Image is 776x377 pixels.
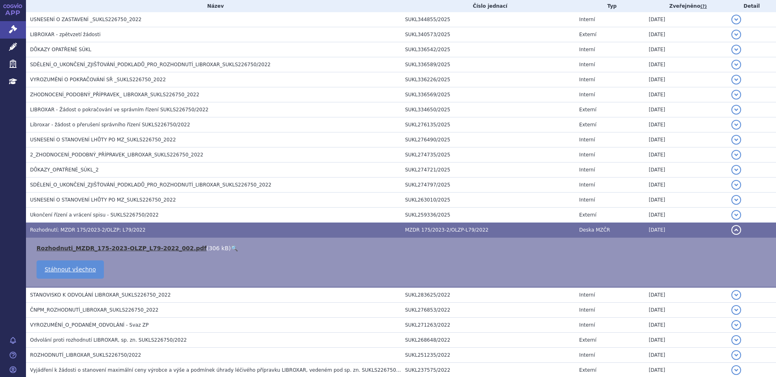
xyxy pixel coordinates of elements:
abbr: (?) [700,4,707,9]
li: ( ) [37,244,768,252]
a: 🔍 [231,245,238,251]
span: LIBROXAR - Žádost o pokračování ve správním řízení SUKLS226750/2022 [30,107,209,113]
td: [DATE] [645,178,727,193]
td: SUKL344855/2025 [401,12,575,27]
button: detail [731,75,741,84]
button: detail [731,90,741,100]
button: detail [731,305,741,315]
td: [DATE] [645,303,727,318]
td: SUKL276490/2025 [401,132,575,147]
button: detail [731,120,741,130]
td: MZDR 175/2023-2/OLZP-L79/2022 [401,223,575,238]
span: USNESENÍ O STANOVENÍ LHŮTY PO MZ_SUKLS226750_2022 [30,197,176,203]
td: [DATE] [645,287,727,303]
td: [DATE] [645,223,727,238]
span: ČNPM_ROZHODNUTÍ_LIBROXAR_SUKLS226750_2022 [30,307,158,313]
td: SUKL336542/2025 [401,42,575,57]
td: SUKL283625/2022 [401,287,575,303]
td: [DATE] [645,333,727,348]
span: Interní [579,307,595,313]
td: SUKL276853/2022 [401,303,575,318]
button: detail [731,135,741,145]
td: [DATE] [645,193,727,208]
span: Interní [579,292,595,298]
a: Stáhnout všechno [37,260,104,279]
span: Rozhodnutí; MZDR 175/2023-2/OLZP; L79/2022 [30,227,146,233]
td: SUKL334650/2025 [401,102,575,117]
span: Externí [579,107,596,113]
td: [DATE] [645,318,727,333]
td: [DATE] [645,42,727,57]
td: SUKL274721/2025 [401,162,575,178]
span: DŮKAZY_OPATŘENÉ_SÚKL_2 [30,167,99,173]
td: [DATE] [645,12,727,27]
span: 2_ZHODNOCENÍ_PODOBNÝ_PŘÍPRAVEK_LIBROXAR_SUKLS226750_2022 [30,152,203,158]
span: Interní [579,152,595,158]
button: detail [731,150,741,160]
span: 306 kB [209,245,228,251]
span: Interní [579,197,595,203]
span: SDĚLENÍ_O_UKONČENÍ_ZJIŠŤOVÁNÍ_PODKLADŮ_PRO_ROZHODNUTÍ_LIBROXAR_SUKLS226750/2022 [30,62,271,67]
td: [DATE] [645,27,727,42]
button: detail [731,15,741,24]
span: STANOVISKO K ODVOLÁNÍ LIBROXAR_SUKLS226750_2022 [30,292,171,298]
td: SUKL274735/2025 [401,147,575,162]
td: SUKL259336/2025 [401,208,575,223]
button: detail [731,45,741,54]
button: detail [731,165,741,175]
span: Vyjádření k žádosti o stanovení maximální ceny výrobce a výše a podmínek úhrady léčivého přípravk... [30,367,410,373]
td: [DATE] [645,147,727,162]
td: SUKL263010/2025 [401,193,575,208]
span: Externí [579,367,596,373]
span: LIBROXAR - zpětvzetí žádosti [30,32,101,37]
td: SUKL274797/2025 [401,178,575,193]
span: Interní [579,352,595,358]
td: SUKL251235/2022 [401,348,575,363]
button: detail [731,105,741,115]
span: Interní [579,92,595,97]
button: detail [731,30,741,39]
button: detail [731,335,741,345]
td: [DATE] [645,72,727,87]
button: detail [731,350,741,360]
span: Externí [579,212,596,218]
span: Interní [579,47,595,52]
td: [DATE] [645,117,727,132]
span: ROZHODNUTÍ_LIBROXAR_SUKLS226750/2022 [30,352,141,358]
span: Libroxar - žádost o přerušení správního řízení SUKLS226750/2022 [30,122,190,128]
button: detail [731,210,741,220]
span: VYROZUMĚNÍ_O_PODANÉM_ODVOLÁNÍ - Svaz ZP [30,322,149,328]
td: SUKL336226/2025 [401,72,575,87]
span: USNESENÍ O ZASTAVENÍ _SUKLS226750_2022 [30,17,142,22]
td: [DATE] [645,208,727,223]
span: SDĚLENÍ_O_UKONČENÍ_ZJIŠŤOVÁNÍ_PODKLADŮ_PRO_ROZHODNUTÍ_LIBROXAR_SUKLS226750_2022 [30,182,272,188]
span: Interní [579,17,595,22]
button: detail [731,320,741,330]
span: Externí [579,122,596,128]
span: DŮKAZY OPATŘENÉ SÚKL [30,47,91,52]
span: Interní [579,62,595,67]
span: Deska MZČR [579,227,610,233]
td: SUKL336569/2025 [401,87,575,102]
td: [DATE] [645,102,727,117]
td: SUKL340573/2025 [401,27,575,42]
span: Interní [579,322,595,328]
td: SUKL268648/2022 [401,333,575,348]
span: Ukončení řízení a vrácení spisu - SUKLS226750/2022 [30,212,159,218]
button: detail [731,195,741,205]
button: detail [731,180,741,190]
span: ZHODNOCENÍ_PODOBNÝ_PŘÍPRAVEK_ LIBROXAR_SUKLS226750_2022 [30,92,199,97]
span: Odvolání proti rozhodnutí LIBROXAR, sp. zn. SUKLS226750/2022 [30,337,187,343]
td: SUKL336589/2025 [401,57,575,72]
button: detail [731,225,741,235]
td: SUKL276135/2025 [401,117,575,132]
td: [DATE] [645,348,727,363]
button: detail [731,60,741,69]
span: Interní [579,137,595,143]
button: detail [731,365,741,375]
a: Rozhodnuti_MZDR_175-2023-OLZP_L79-2022_002.pdf [37,245,207,251]
td: SUKL271263/2022 [401,318,575,333]
td: [DATE] [645,87,727,102]
span: Externí [579,32,596,37]
span: Externí [579,337,596,343]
